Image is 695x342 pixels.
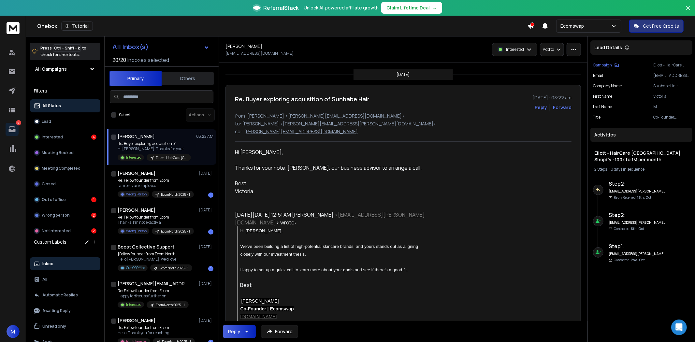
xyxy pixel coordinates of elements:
h6: [EMAIL_ADDRESS][PERSON_NAME][DOMAIN_NAME] [609,251,666,256]
h1: [PERSON_NAME] [225,43,262,50]
p: title [593,115,601,120]
h3: Filters [30,86,100,95]
div: Best, [240,281,425,289]
button: Interested4 [30,131,100,144]
div: 1 [208,192,213,198]
h1: [PERSON_NAME][EMAIL_ADDRESS][DOMAIN_NAME] [118,280,189,287]
h6: [EMAIL_ADDRESS][PERSON_NAME][DOMAIN_NAME] [609,189,666,194]
p: Unread only [42,324,66,329]
p: Wrong person [42,213,70,218]
p: Closed [42,181,56,187]
button: Campaign [593,63,619,68]
span: → [432,5,437,11]
span: 13th, Oct [637,195,651,200]
span: [PERSON_NAME] [241,298,279,304]
h1: Re: Buyer exploring acquisition of Sunbabe Hair [235,94,369,104]
button: Close banner [684,4,692,20]
p: Re: Fellow founder from Ecom [118,215,194,220]
p: [DATE] [397,72,410,77]
button: Get Free Credits [629,20,684,33]
div: 1 [91,197,96,202]
h6: [EMAIL_ADDRESS][PERSON_NAME][DOMAIN_NAME] [609,220,666,225]
button: Lead [30,115,100,128]
p: 9 [16,120,21,125]
div: Open Intercom Messenger [671,320,687,335]
button: Reply [223,325,256,338]
a: 9 [6,123,19,136]
label: Select [119,112,131,118]
button: Forward [261,325,298,338]
button: All Campaigns [30,63,100,76]
p: [EMAIL_ADDRESS][DOMAIN_NAME] [653,73,690,78]
p: Eliott - HairCare [GEOGRAPHIC_DATA], Shopify -100k to 1M per month [653,63,690,68]
p: cc: [235,128,241,135]
p: Campaign [593,63,612,68]
p: [DATE] [199,281,213,286]
h3: Inboxes selected [127,56,169,64]
p: Lead [42,119,51,124]
p: Awaiting Reply [42,308,71,313]
button: Meeting Booked [30,146,100,159]
button: Meeting Completed [30,162,100,175]
p: Lead Details [594,44,622,51]
div: 2 [91,213,96,218]
p: Add to [543,47,554,52]
button: All Inbox(s) [107,40,215,53]
button: Others [162,71,214,86]
p: Meeting Booked [42,150,74,155]
span: 20 / 20 [112,56,126,64]
button: Wrong person2 [30,209,100,222]
p: Get Free Credits [643,23,679,29]
span: Ctrl + Shift + k [53,44,81,52]
span: 6th, Oct [631,226,644,231]
button: Reply [535,104,547,111]
p: [DATE] : 03:22 am [532,94,572,101]
p: Out Of Office [126,265,145,270]
p: Sunbabe Hair [653,83,690,89]
div: Victoria [235,187,425,195]
button: Automatic Replies [30,289,100,302]
div: Best, [235,179,425,187]
p: Interested [126,302,141,307]
span: ReferralStack [263,4,298,12]
h1: [PERSON_NAME] [118,133,155,140]
p: I am only an employee [118,183,194,188]
p: [Fellow founder from Ecom North [118,251,192,257]
p: Meeting Completed [42,166,80,171]
button: Out of office1 [30,193,100,206]
p: [DATE] [199,244,213,249]
a: [DOMAIN_NAME] [240,314,277,319]
button: Not Interested2 [30,224,100,237]
h1: [PERSON_NAME] [118,317,155,324]
div: Thanks for your note. [PERSON_NAME], our business advisor to arrange a call. [235,164,425,172]
span: Hi [PERSON_NAME], [240,228,283,233]
p: EcomNorth 2025 - 1 [159,266,188,271]
p: Wrong Person [126,229,147,234]
p: All [42,277,47,282]
h1: Boost Collective Support [118,244,174,250]
p: Hi [PERSON_NAME], Thanks for your [118,146,191,151]
h6: Step 1 : [609,242,666,250]
p: Happy to discuss further on [118,293,189,299]
p: EcomNorth 2025 - 1 [156,303,185,307]
p: Re: Fellow founder from Ecom [118,288,189,293]
button: M [7,325,20,338]
p: Out of office [42,197,66,202]
div: Hi [PERSON_NAME], [235,148,425,203]
button: Primary [109,71,162,86]
div: Reply [228,328,240,335]
div: 4 [91,135,96,140]
p: Re: Fellow founder from Ecom [118,325,195,330]
p: Interested [506,47,524,52]
p: Contacted [614,258,645,263]
p: Hello [PERSON_NAME], we'd love [118,257,192,262]
p: M. [653,104,690,109]
p: Interested [42,135,63,140]
span: 10 days in sequence [609,166,644,172]
span: 2 Steps [594,166,607,172]
button: Closed [30,178,100,191]
strong: Co-Founder | Ecomswap [240,306,294,311]
div: Activities [590,128,692,142]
